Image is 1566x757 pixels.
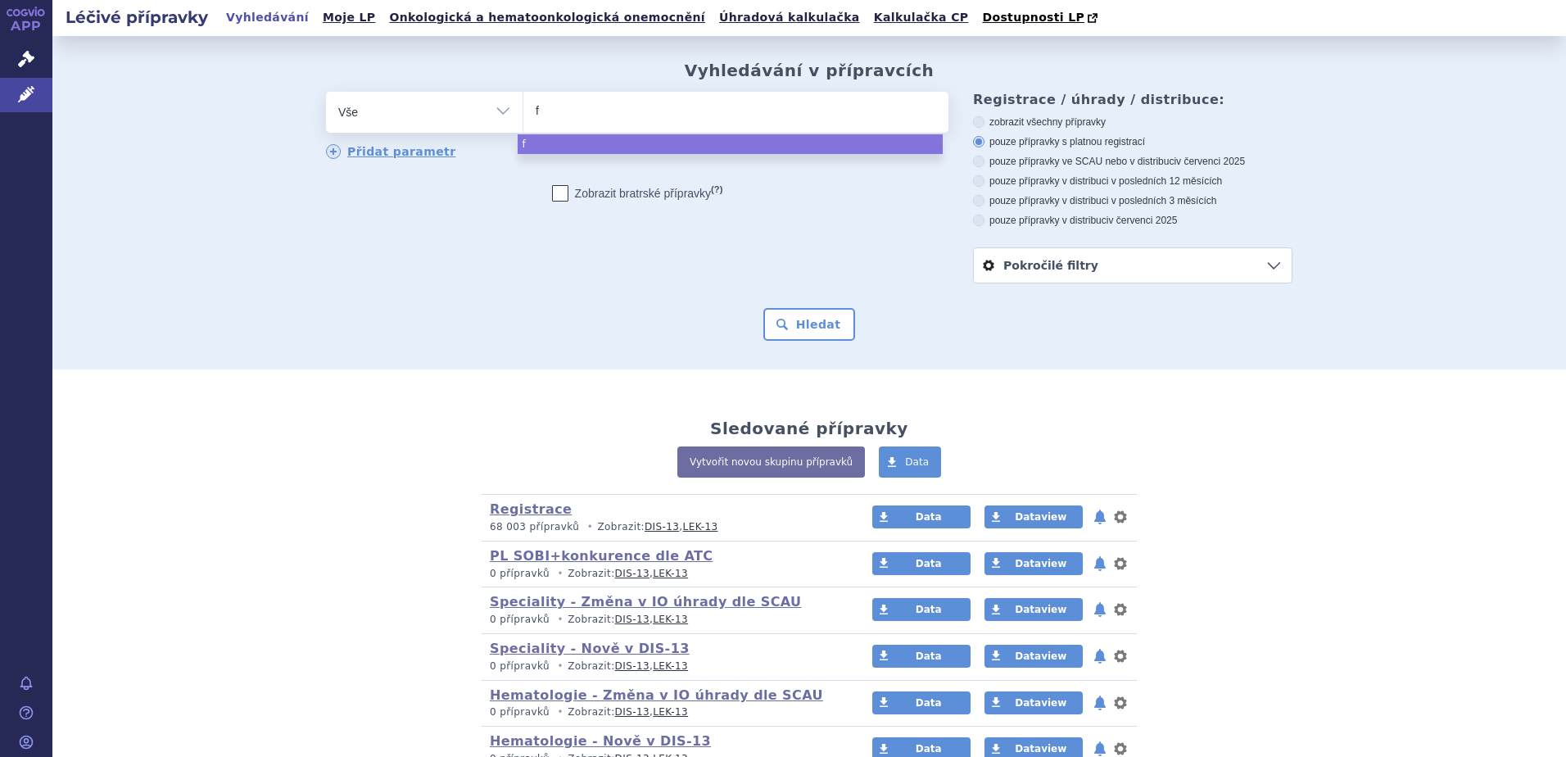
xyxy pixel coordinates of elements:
[872,645,971,668] a: Data
[973,155,1292,168] label: pouze přípravky ve SCAU nebo v distribuci
[973,194,1292,207] label: pouze přípravky v distribuci v posledních 3 měsících
[1112,646,1129,666] button: nastavení
[711,184,722,195] abbr: (?)
[490,521,579,533] span: 68 003 přípravků
[916,743,942,755] span: Data
[490,705,841,719] p: Zobrazit: ,
[763,308,856,341] button: Hledat
[916,604,942,615] span: Data
[326,144,456,159] a: Přidat parametr
[653,614,688,625] a: LEK-13
[553,660,568,673] i: •
[984,598,1083,621] a: Dataview
[1112,600,1129,619] button: nastavení
[973,116,1292,129] label: zobrazit všechny přípravky
[1092,600,1108,619] button: notifikace
[490,660,550,672] span: 0 přípravků
[872,598,971,621] a: Data
[615,706,649,718] a: DIS-13
[982,11,1084,24] span: Dostupnosti LP
[490,641,690,656] a: Speciality - Nově v DIS-13
[916,650,942,662] span: Data
[653,706,688,718] a: LEK-13
[973,135,1292,148] label: pouze přípravky s platnou registrací
[384,7,710,29] a: Onkologická a hematoonkologická onemocnění
[677,446,865,478] a: Vytvořit novou skupinu přípravků
[490,733,711,749] a: Hematologie - Nově v DIS-13
[710,419,908,438] h2: Sledované přípravky
[1092,507,1108,527] button: notifikace
[1176,156,1245,167] span: v červenci 2025
[984,505,1083,528] a: Dataview
[553,613,568,627] i: •
[974,248,1292,283] a: Pokročilé filtry
[653,568,688,579] a: LEK-13
[583,520,598,534] i: •
[490,706,550,718] span: 0 přípravků
[916,511,942,523] span: Data
[490,613,841,627] p: Zobrazit: ,
[1015,511,1066,523] span: Dataview
[490,501,572,517] a: Registrace
[221,7,314,29] a: Vyhledávání
[1108,215,1177,226] span: v červenci 2025
[553,705,568,719] i: •
[905,456,929,468] span: Data
[490,548,713,564] a: PL SOBI+konkurence dle ATC
[683,521,718,533] a: LEK-13
[1015,697,1066,709] span: Dataview
[1092,554,1108,573] button: notifikace
[685,61,935,80] h2: Vyhledávání v přípravcích
[1112,554,1129,573] button: nastavení
[490,614,550,625] span: 0 přípravků
[52,6,221,29] h2: Léčivé přípravky
[490,568,550,579] span: 0 přípravků
[984,552,1083,575] a: Dataview
[916,697,942,709] span: Data
[1112,507,1129,527] button: nastavení
[1015,604,1066,615] span: Dataview
[984,645,1083,668] a: Dataview
[1015,650,1066,662] span: Dataview
[518,134,943,154] li: f
[973,92,1292,107] h3: Registrace / úhrady / distribuce:
[879,446,941,478] a: Data
[552,185,723,202] label: Zobrazit bratrské přípravky
[973,214,1292,227] label: pouze přípravky v distribuci
[1112,693,1129,713] button: nastavení
[615,614,649,625] a: DIS-13
[490,594,801,610] a: Speciality - Změna v IO úhrady dle SCAU
[490,660,841,673] p: Zobrazit: ,
[490,520,841,534] p: Zobrazit: ,
[872,552,971,575] a: Data
[645,521,679,533] a: DIS-13
[1092,646,1108,666] button: notifikace
[615,568,649,579] a: DIS-13
[490,687,823,703] a: Hematologie - Změna v IO úhrady dle SCAU
[872,505,971,528] a: Data
[615,660,649,672] a: DIS-13
[916,558,942,569] span: Data
[653,660,688,672] a: LEK-13
[973,175,1292,188] label: pouze přípravky v distribuci v posledních 12 měsících
[490,567,841,581] p: Zobrazit: ,
[714,7,865,29] a: Úhradová kalkulačka
[1015,743,1066,755] span: Dataview
[984,691,1083,714] a: Dataview
[318,7,380,29] a: Moje LP
[869,7,974,29] a: Kalkulačka CP
[553,567,568,581] i: •
[1092,693,1108,713] button: notifikace
[1015,558,1066,569] span: Dataview
[872,691,971,714] a: Data
[977,7,1106,29] a: Dostupnosti LP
